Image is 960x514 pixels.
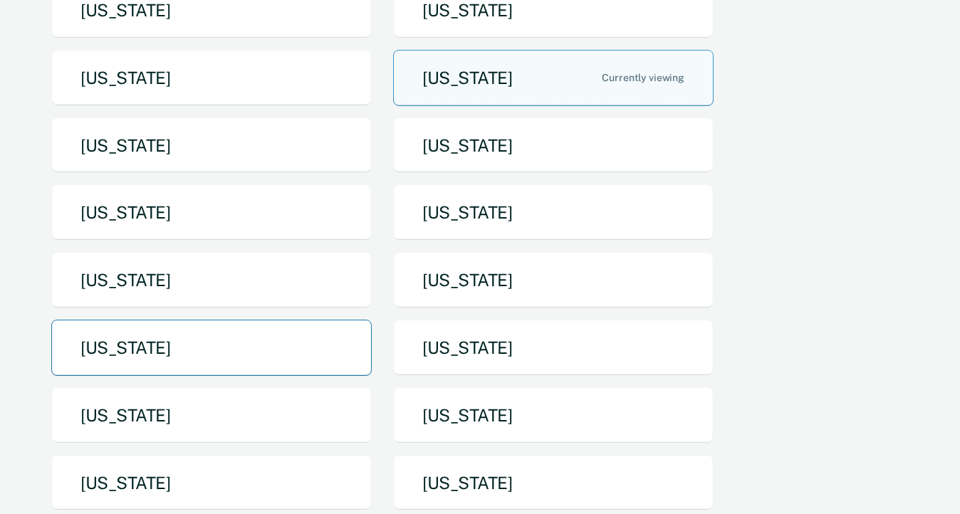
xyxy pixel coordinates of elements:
[393,455,714,511] button: [US_STATE]
[51,50,372,106] button: [US_STATE]
[393,252,714,308] button: [US_STATE]
[393,50,714,106] button: [US_STATE]
[51,455,372,511] button: [US_STATE]
[393,320,714,376] button: [US_STATE]
[393,117,714,174] button: [US_STATE]
[51,184,372,241] button: [US_STATE]
[51,252,372,308] button: [US_STATE]
[393,387,714,444] button: [US_STATE]
[51,320,372,376] button: [US_STATE]
[393,184,714,241] button: [US_STATE]
[51,387,372,444] button: [US_STATE]
[51,117,372,174] button: [US_STATE]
